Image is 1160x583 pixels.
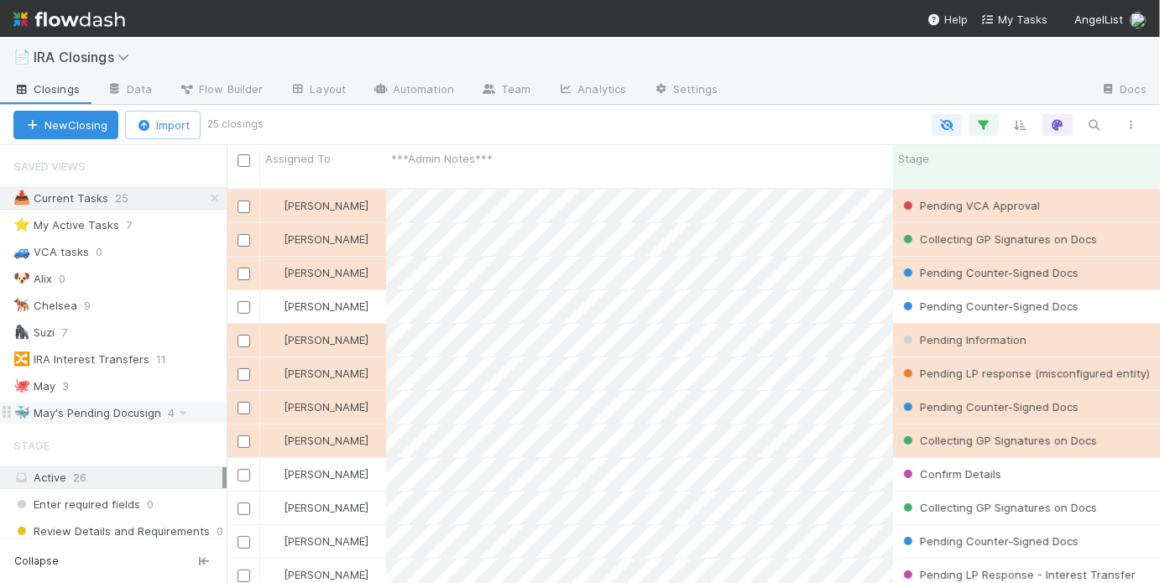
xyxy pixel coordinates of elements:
div: IRA Interest Transfers [13,349,149,370]
input: Toggle Row Selected [238,301,250,314]
span: [PERSON_NAME] [284,534,368,548]
div: Pending Counter-Signed Docs [900,264,1079,281]
div: Pending VCA Approval [900,197,1040,214]
span: Pending Counter-Signed Docs [900,299,1079,313]
input: Toggle Row Selected [238,234,250,247]
div: Pending LP Response - Interest Transfer [900,566,1136,583]
div: [PERSON_NAME] [267,432,368,449]
span: 0 [96,242,119,263]
img: avatar_b0da76e8-8e9d-47e0-9b3e-1b93abf6f697.png [268,299,281,313]
div: [PERSON_NAME] [267,365,368,382]
a: Flow Builder [165,77,276,104]
img: avatar_b0da76e8-8e9d-47e0-9b3e-1b93abf6f697.png [268,232,281,246]
span: 🚙 [13,244,30,258]
span: 🦍 [13,325,30,339]
span: Pending VCA Approval [900,199,1040,212]
div: [PERSON_NAME] [267,533,368,549]
div: Confirm Details [900,466,1001,482]
a: Automation [359,77,468,104]
span: 3 [62,376,86,397]
img: avatar_aa70801e-8de5-4477-ab9d-eb7c67de69c1.png [268,400,281,414]
span: 🔀 [13,351,30,366]
span: 📄 [13,49,30,64]
img: avatar_768cd48b-9260-4103-b3ef-328172ae0546.png [268,333,281,346]
span: Pending Counter-Signed Docs [900,266,1079,279]
img: avatar_b0da76e8-8e9d-47e0-9b3e-1b93abf6f697.png [268,501,281,514]
span: 7 [61,322,84,343]
span: Stage [13,429,50,462]
input: Toggle Row Selected [238,502,250,515]
img: avatar_aa70801e-8de5-4477-ab9d-eb7c67de69c1.png [268,467,281,481]
span: Pending Information [900,333,1027,346]
span: Confirm Details [900,467,1001,481]
a: Analytics [544,77,640,104]
span: AngelList [1074,13,1123,26]
a: Team [468,77,544,104]
span: [PERSON_NAME] [284,501,368,514]
input: Toggle Row Selected [238,402,250,414]
div: [PERSON_NAME] [267,398,368,415]
div: Suzi [13,322,55,343]
div: [PERSON_NAME] [267,231,368,247]
img: avatar_aa70801e-8de5-4477-ab9d-eb7c67de69c1.png [268,266,281,279]
span: 🐶 [13,271,30,285]
div: Current Tasks [13,188,108,209]
img: avatar_768cd48b-9260-4103-b3ef-328172ae0546.png [268,434,281,447]
span: [PERSON_NAME] [284,199,368,212]
span: 0 [59,268,82,289]
div: May [13,376,55,397]
div: [PERSON_NAME] [267,466,368,482]
div: [PERSON_NAME] [267,499,368,516]
input: Toggle Row Selected [238,335,250,347]
img: avatar_aa70801e-8de5-4477-ab9d-eb7c67de69c1.png [268,568,281,581]
img: logo-inverted-e16ddd16eac7371096b0.svg [13,5,125,34]
input: Toggle Row Selected [238,200,250,213]
a: Docs [1087,77,1160,104]
span: [PERSON_NAME] [284,266,368,279]
span: Review Details and Requirements [13,521,210,542]
div: Collecting GP Signatures on Docs [900,432,1097,449]
span: [PERSON_NAME] [284,400,368,414]
img: avatar_aa70801e-8de5-4477-ab9d-eb7c67de69c1.png [268,199,281,212]
a: My Tasks [981,11,1048,28]
span: 25 [115,188,145,209]
span: Collecting GP Signatures on Docs [900,501,1097,514]
div: Collecting GP Signatures on Docs [900,231,1097,247]
a: Layout [276,77,359,104]
span: 0 [147,494,154,515]
div: [PERSON_NAME] [267,264,368,281]
div: Pending Counter-Signed Docs [900,398,1079,415]
input: Toggle Row Selected [238,570,250,582]
small: 25 closings [207,117,264,132]
div: Collecting GP Signatures on Docs [900,499,1097,516]
span: 🐕‍🦺 [13,298,30,312]
span: Enter required fields [13,494,140,515]
div: Active [13,467,222,488]
div: [PERSON_NAME] [267,331,368,348]
img: avatar_768cd48b-9260-4103-b3ef-328172ae0546.png [268,534,281,548]
img: avatar_b0da76e8-8e9d-47e0-9b3e-1b93abf6f697.png [268,367,281,380]
span: Stage [898,150,929,167]
div: Pending LP response (misconfigured entity) [900,365,1150,382]
div: May's Pending Docusign [13,403,161,424]
span: ⭐ [13,217,30,232]
span: Pending LP response (misconfigured entity) [900,367,1150,380]
button: Import [125,111,201,139]
div: [PERSON_NAME] [267,298,368,315]
span: [PERSON_NAME] [284,333,368,346]
span: Flow Builder [179,81,263,97]
span: Pending LP Response - Interest Transfer [900,568,1136,581]
div: VCA tasks [13,242,89,263]
span: [PERSON_NAME] [284,299,368,313]
div: Pending Counter-Signed Docs [900,533,1079,549]
span: Closings [13,81,80,97]
div: [PERSON_NAME] [267,566,368,583]
input: Toggle Row Selected [238,469,250,481]
span: Collapse [14,554,59,569]
span: [PERSON_NAME] [284,467,368,481]
input: Toggle Row Selected [238,368,250,381]
span: [PERSON_NAME] [284,568,368,581]
span: Collecting GP Signatures on Docs [900,232,1097,246]
span: IRA Closings [34,49,138,65]
div: My Active Tasks [13,215,119,236]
